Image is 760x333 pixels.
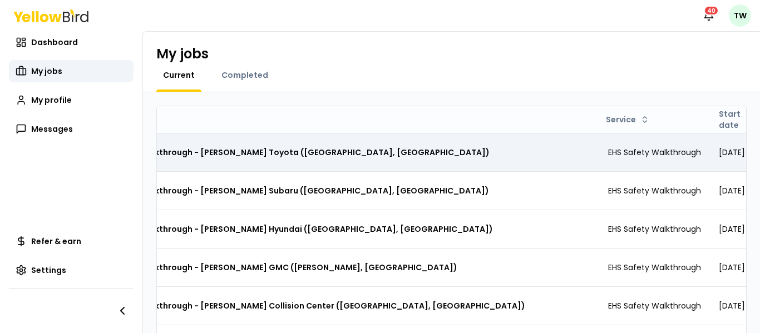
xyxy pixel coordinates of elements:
[110,257,457,277] h3: Safety Walkthrough - [PERSON_NAME] GMC ([PERSON_NAME], [GEOGRAPHIC_DATA])
[606,114,636,125] span: Service
[608,147,701,158] span: EHS Safety Walkthrough
[9,60,134,82] a: My jobs
[719,185,745,196] span: [DATE]
[31,123,73,135] span: Messages
[110,181,489,201] h3: Safety Walkthrough - [PERSON_NAME] Subaru ([GEOGRAPHIC_DATA], [GEOGRAPHIC_DATA])
[608,262,701,273] span: EHS Safety Walkthrough
[215,69,275,81] a: Completed
[163,69,195,81] span: Current
[719,223,745,235] span: [DATE]
[9,230,134,252] a: Refer & earn
[156,45,209,63] h1: My jobs
[698,4,720,27] button: 40
[221,69,268,81] span: Completed
[31,95,72,106] span: My profile
[110,296,525,316] h3: Safety Walkthrough - [PERSON_NAME] Collision Center ([GEOGRAPHIC_DATA], [GEOGRAPHIC_DATA])
[608,223,701,235] span: EHS Safety Walkthrough
[31,236,81,247] span: Refer & earn
[110,219,493,239] h3: Safety Walkthrough - [PERSON_NAME] Hyundai ([GEOGRAPHIC_DATA], [GEOGRAPHIC_DATA])
[719,300,745,311] span: [DATE]
[110,142,490,162] h3: Safety Walkthrough - [PERSON_NAME] Toyota ([GEOGRAPHIC_DATA], [GEOGRAPHIC_DATA])
[704,6,719,16] div: 40
[9,31,134,53] a: Dashboard
[9,89,134,111] a: My profile
[719,262,745,273] span: [DATE]
[719,147,745,158] span: [DATE]
[31,37,78,48] span: Dashboard
[9,259,134,281] a: Settings
[9,118,134,140] a: Messages
[608,300,701,311] span: EHS Safety Walkthrough
[608,185,701,196] span: EHS Safety Walkthrough
[156,69,201,81] a: Current
[601,111,654,128] button: Service
[31,265,66,276] span: Settings
[729,4,751,27] span: TW
[710,106,754,133] th: Start date
[31,66,62,77] span: My jobs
